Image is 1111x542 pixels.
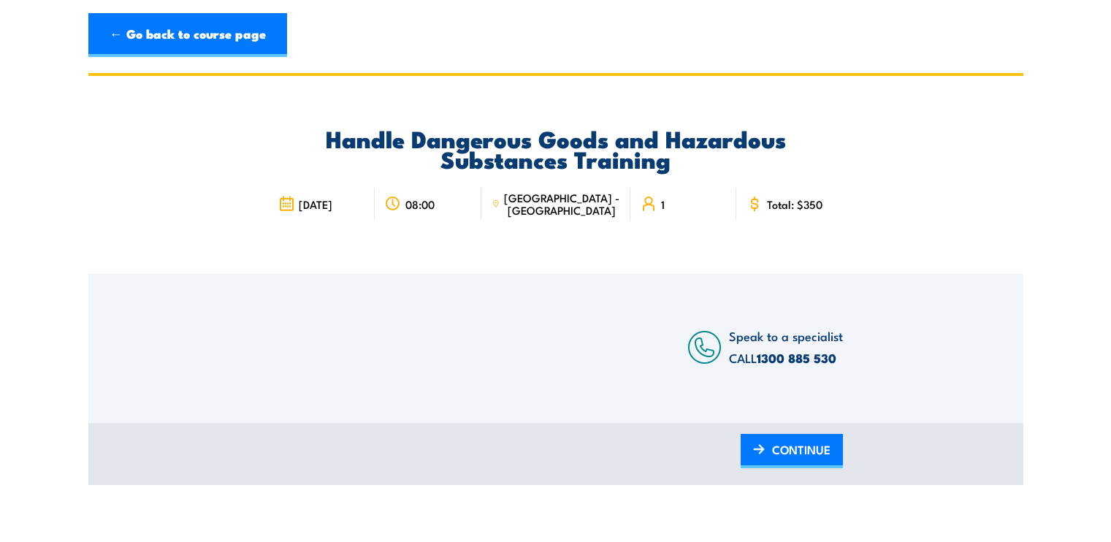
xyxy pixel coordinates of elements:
[729,327,843,367] span: Speak to a specialist CALL
[741,434,843,468] a: CONTINUE
[767,198,822,210] span: Total: $350
[299,198,332,210] span: [DATE]
[661,198,665,210] span: 1
[88,13,287,57] a: ← Go back to course page
[757,348,836,367] a: 1300 885 530
[268,128,843,169] h2: Handle Dangerous Goods and Hazardous Substances Training
[772,430,831,469] span: CONTINUE
[504,191,620,216] span: [GEOGRAPHIC_DATA] - [GEOGRAPHIC_DATA]
[405,198,435,210] span: 08:00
